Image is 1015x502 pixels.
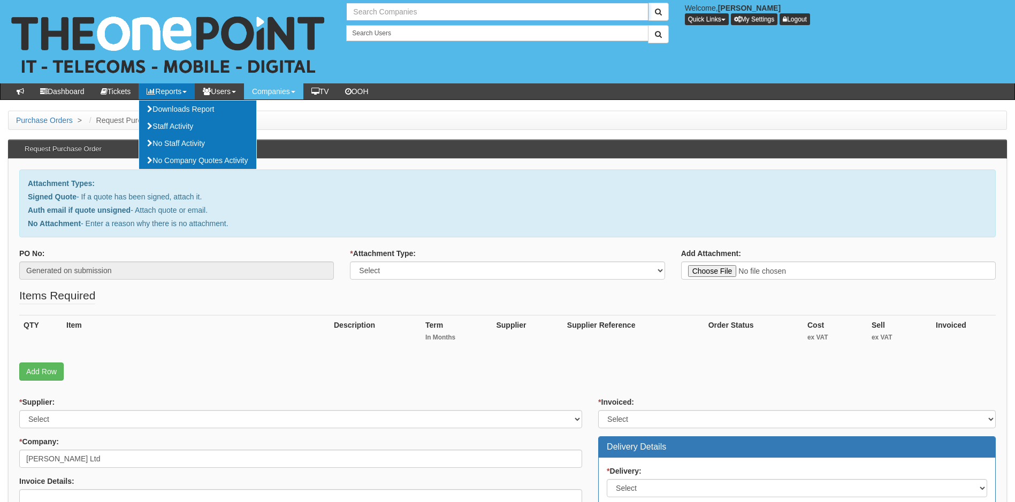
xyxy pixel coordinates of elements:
[139,135,256,152] a: No Staff Activity
[28,191,987,202] p: - If a quote has been signed, attach it.
[32,83,93,99] a: Dashboard
[563,315,704,352] th: Supplier Reference
[19,248,44,259] label: PO No:
[685,13,729,25] button: Quick Links
[803,315,867,352] th: Cost
[872,333,927,342] small: ex VAT
[16,116,73,125] a: Purchase Orders
[28,179,95,188] b: Attachment Types:
[731,13,778,25] a: My Settings
[28,192,77,201] b: Signed Quote
[139,101,256,118] a: Downloads Report
[28,205,987,215] p: - Attach quote or email.
[87,115,179,126] li: Request Purchase Order
[346,3,648,21] input: Search Companies
[330,315,421,352] th: Description
[75,116,85,125] span: >
[62,315,330,352] th: Item
[28,219,81,228] b: No Attachment
[93,83,139,99] a: Tickets
[19,476,74,486] label: Invoice Details:
[337,83,377,99] a: OOH
[19,140,107,158] h3: Request Purchase Order
[607,442,987,452] h3: Delivery Details
[718,4,781,12] b: [PERSON_NAME]
[681,248,741,259] label: Add Attachment:
[607,466,642,476] label: Delivery:
[303,83,337,99] a: TV
[139,118,256,135] a: Staff Activity
[807,333,863,342] small: ex VAT
[932,315,996,352] th: Invoiced
[704,315,803,352] th: Order Status
[425,333,488,342] small: In Months
[19,315,62,352] th: QTY
[780,13,810,25] a: Logout
[350,248,416,259] label: Attachment Type:
[139,152,256,169] a: No Company Quotes Activity
[195,83,244,99] a: Users
[19,436,59,447] label: Company:
[244,83,303,99] a: Companies
[492,315,562,352] th: Supplier
[346,25,648,41] input: Search Users
[28,218,987,229] p: - Enter a reason why there is no attachment.
[19,397,55,407] label: Supplier:
[19,288,95,304] legend: Items Required
[19,362,64,381] a: Add Row
[421,315,492,352] th: Term
[677,3,1015,25] div: Welcome,
[867,315,932,352] th: Sell
[139,83,195,99] a: Reports
[28,206,131,214] b: Auth email if quote unsigned
[598,397,634,407] label: Invoiced:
